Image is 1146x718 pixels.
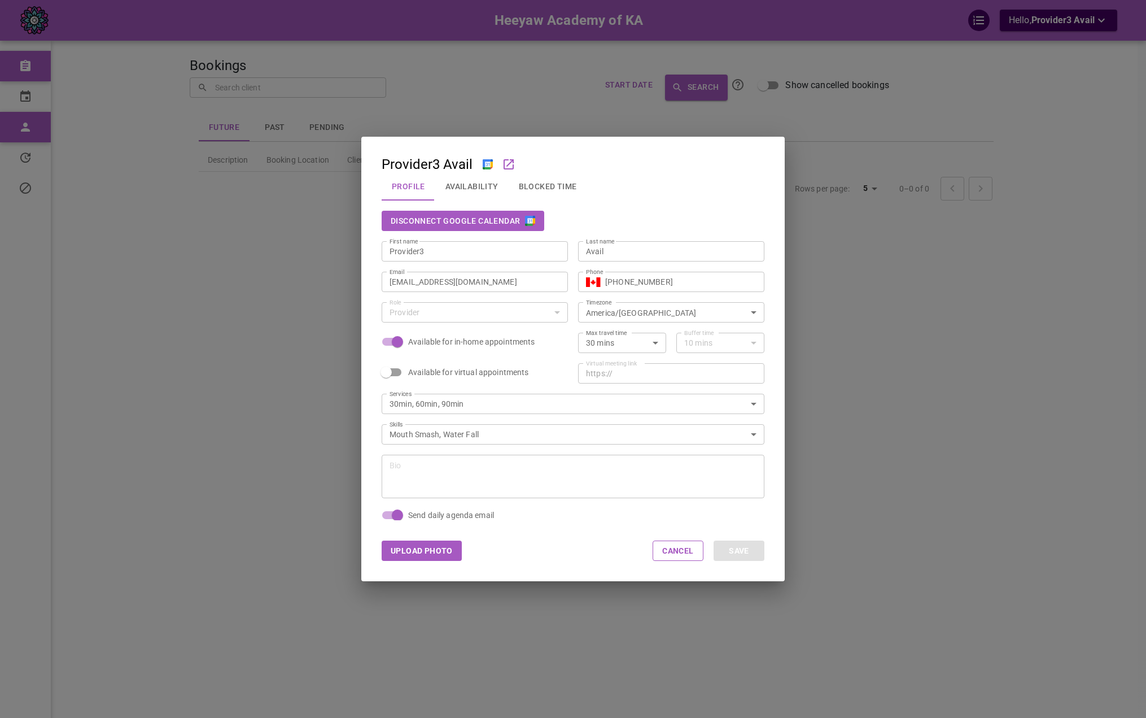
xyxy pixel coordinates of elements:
[509,172,587,201] button: Blocked Time
[390,429,756,440] div: Mouth Smash, Water Fall
[684,337,756,349] div: 10 mins
[382,157,514,172] div: Provider3 Avail
[382,541,462,561] button: Upload Photo
[390,268,404,276] label: Email
[525,216,535,226] img: google-cal
[586,298,612,307] label: Timezone
[605,276,756,288] input: +1 (702) 123-4567
[483,159,493,169] img: Google Calendar connected
[435,172,509,201] button: Availability
[390,307,560,318] div: Provider
[586,337,658,349] div: 30 mins
[586,329,627,337] label: Max travel time
[586,368,613,379] p: https://
[382,172,435,201] button: Profile
[586,237,614,246] label: Last name
[746,304,762,320] button: Open
[684,329,714,337] label: Buffer time
[586,273,601,290] button: Select country
[390,237,418,246] label: First name
[390,298,401,307] label: Role
[586,359,637,368] label: Virtual meeting link
[382,211,544,231] button: Disconnect Google Calendar
[390,398,756,410] div: 30min, 60min, 90min
[390,420,403,429] label: Skills
[503,159,514,170] a: Go to personal booking link
[586,268,603,276] label: Phone
[408,367,528,378] span: Available for virtual appointments
[408,510,494,521] span: Send daily agenda email
[390,390,412,398] label: Services
[653,541,703,561] button: Cancel
[408,336,535,347] span: Available for in-home appointments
